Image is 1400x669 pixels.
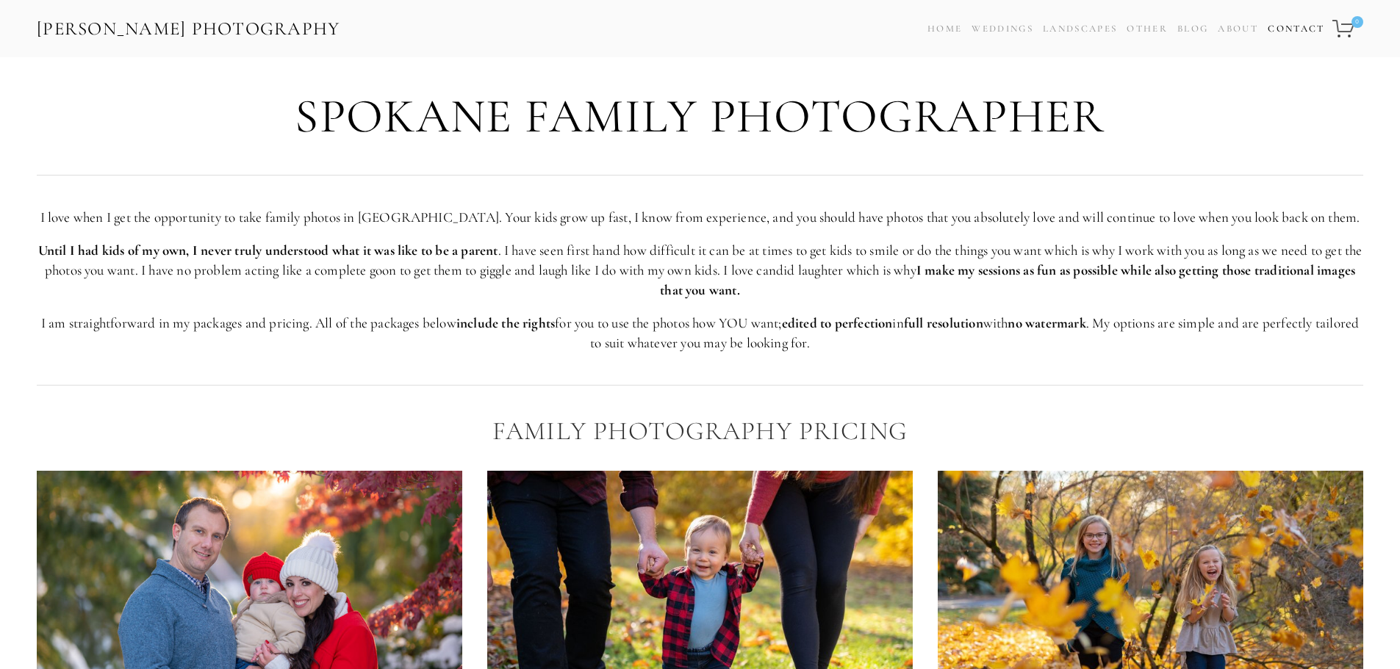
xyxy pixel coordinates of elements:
strong: I make my sessions as fun as possible while also getting those traditional images [916,261,1355,278]
a: Other [1127,23,1168,35]
a: Contact [1268,18,1324,40]
a: Blog [1177,18,1208,40]
a: Home [927,18,962,40]
a: Landscapes [1043,23,1117,35]
a: Weddings [972,23,1033,35]
span: 0 [1351,16,1363,28]
strong: edited to perfection [782,314,893,331]
a: [PERSON_NAME] Photography [35,12,342,46]
h2: Family Photography Pricing [37,417,1363,446]
p: . I have seen first hand how difficult it can be at times to get kids to smile or do the things y... [37,241,1363,300]
strong: include the rights [456,314,555,331]
a: 0 items in cart [1330,11,1365,46]
p: I am straightforward in my packages and pricing. All of the packages below for you to use the pho... [37,314,1363,352]
strong: no watermark [1008,314,1085,331]
p: I love when I get the opportunity to take family photos in [GEOGRAPHIC_DATA]. Your kids grow up f... [37,208,1363,228]
strong: that you want. [660,281,740,298]
h1: Spokane Family Photographer [37,90,1363,143]
strong: Until I had kids of my own, I never truly understood what it was like to be a parent [38,242,498,258]
a: About [1218,18,1258,40]
strong: full resolution [904,314,983,331]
